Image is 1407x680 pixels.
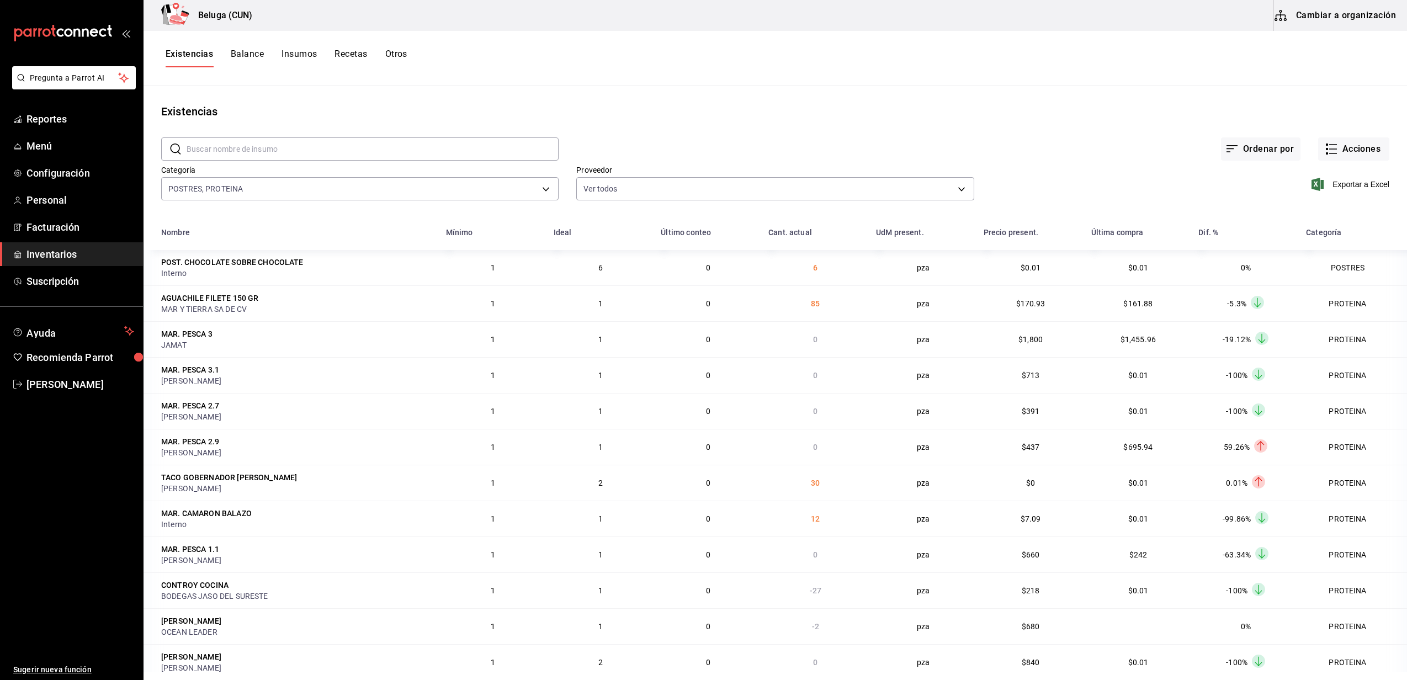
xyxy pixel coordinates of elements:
div: MAR. PESCA 3 [161,328,213,339]
div: Interno [161,268,433,279]
span: $840 [1022,658,1040,667]
span: 1 [491,407,495,416]
span: 1 [491,622,495,631]
div: OCEAN LEADER [161,626,433,637]
span: 0 [813,371,817,380]
span: $437 [1022,443,1040,451]
div: MAR. PESCA 2.7 [161,400,219,411]
span: 6 [598,263,603,272]
div: MAR. CAMARON BALAZO [161,508,252,519]
button: Acciones [1318,137,1389,161]
span: 1 [491,658,495,667]
span: -100% [1226,658,1247,667]
div: Existencias [161,103,217,120]
span: $0 [1026,479,1035,487]
span: 0 [706,479,710,487]
span: 1 [598,371,603,380]
td: PROTEINA [1299,501,1407,536]
td: pza [869,501,977,536]
div: Mínimo [446,228,473,237]
span: 1 [491,371,495,380]
button: Recetas [335,49,367,67]
span: [PERSON_NAME] [26,377,134,392]
span: Exportar a Excel [1314,178,1389,191]
h3: Beluga (CUN) [189,9,253,22]
span: 0 [706,514,710,523]
div: MAR. PESCA 1.1 [161,544,219,555]
div: MAR. PESCA 3.1 [161,364,219,375]
span: $680 [1022,622,1040,631]
td: POSTRES [1299,250,1407,285]
span: -5.3% [1227,299,1246,308]
td: PROTEINA [1299,393,1407,429]
input: Buscar nombre de insumo [187,138,559,160]
div: [PERSON_NAME] [161,483,272,494]
span: Reportes [26,111,134,126]
span: 1 [598,586,603,595]
td: pza [869,536,977,572]
span: 1 [598,335,603,344]
td: pza [869,285,977,321]
span: 1 [491,586,495,595]
span: $218 [1022,586,1040,595]
div: Última compra [1091,228,1144,237]
span: Recomienda Parrot [26,350,134,365]
span: $0.01 [1128,658,1149,667]
div: BODEGAS JASO DEL SURESTE [161,591,433,602]
span: 0 [706,443,710,451]
div: JAMAT [161,339,433,350]
div: AGUACHILE FILETE 150 GR [161,293,258,304]
td: pza [869,393,977,429]
span: 0 [706,658,710,667]
span: -2 [812,622,819,631]
span: $0.01 [1128,263,1149,272]
span: 1 [491,263,495,272]
span: $0.01 [1128,514,1149,523]
span: -27 [810,586,821,595]
span: $1,800 [1018,335,1043,344]
td: pza [869,644,977,680]
button: Ordenar por [1221,137,1300,161]
span: 0 [706,622,710,631]
span: 0 [813,335,817,344]
button: Insumos [282,49,317,67]
span: $1,455.96 [1121,335,1156,344]
span: $713 [1022,371,1040,380]
td: PROTEINA [1299,285,1407,321]
span: 0 [706,299,710,308]
div: MAR Y TIERRA SA DE CV [161,304,433,315]
td: pza [869,465,977,501]
span: $660 [1022,550,1040,559]
span: -100% [1226,407,1247,416]
span: -63.34% [1223,550,1251,559]
span: 0 [706,407,710,416]
span: 59.26% [1224,443,1250,451]
div: TACO GOBERNADOR [PERSON_NAME] [161,472,297,483]
span: 0.01% [1226,479,1247,487]
div: Dif. % [1198,228,1218,237]
td: PROTEINA [1299,608,1407,644]
span: 2 [598,658,603,667]
span: 1 [598,407,603,416]
div: Interno [161,519,433,530]
span: 1 [598,299,603,308]
td: pza [869,572,977,608]
span: 0 [706,371,710,380]
span: Inventarios [26,247,134,262]
span: 0 [813,443,817,451]
span: 1 [598,622,603,631]
span: Configuración [26,166,134,180]
span: 1 [598,550,603,559]
span: 1 [598,443,603,451]
td: pza [869,321,977,357]
td: PROTEINA [1299,644,1407,680]
div: navigation tabs [166,49,407,67]
div: Último conteo [661,228,711,237]
span: 0% [1241,622,1251,631]
button: open_drawer_menu [121,29,130,38]
span: $0.01 [1128,586,1149,595]
button: Existencias [166,49,213,67]
span: Sugerir nueva función [13,664,134,676]
span: Menú [26,139,134,153]
span: 0 [813,550,817,559]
